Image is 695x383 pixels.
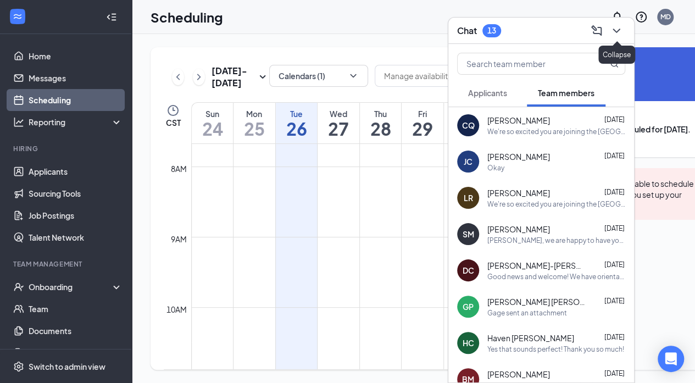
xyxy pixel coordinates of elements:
span: [PERSON_NAME] [PERSON_NAME] [487,296,586,307]
a: August 30, 2025 [444,103,485,143]
a: Sourcing Tools [29,182,123,204]
svg: Analysis [13,116,24,127]
h1: 29 [402,119,443,138]
h1: 30 [444,119,485,138]
span: [PERSON_NAME] [487,369,550,380]
span: [DATE] [604,224,625,232]
a: Messages [29,67,123,89]
a: Home [29,45,123,67]
div: [PERSON_NAME], we are happy to have you join us. [PERSON_NAME] will be leading the Orientation [D... [487,236,625,245]
svg: MagnifyingGlass [610,59,619,68]
svg: WorkstreamLogo [12,11,23,22]
h1: 25 [233,119,275,138]
span: [DATE] [604,369,625,378]
svg: ChevronDown [348,70,359,81]
div: Fri [402,108,443,119]
span: Haven [PERSON_NAME] [487,332,574,343]
div: LR [464,192,473,203]
span: [PERSON_NAME]-[PERSON_NAME] [487,260,586,271]
a: Scheduling [29,89,123,111]
div: DC [463,265,474,276]
svg: Settings [13,361,24,372]
svg: Clock [166,104,180,117]
div: Collapse [598,46,635,64]
div: GP [463,301,474,312]
svg: UserCheck [13,281,24,292]
span: [PERSON_NAME] [487,151,550,162]
div: Reporting [29,116,123,127]
span: [PERSON_NAME] [487,115,550,126]
button: ChevronRight [193,69,205,85]
svg: ChevronLeft [173,70,184,84]
div: HC [463,337,474,348]
a: SurveysCrown [29,342,123,364]
button: Calendars (1)ChevronDown [269,65,368,87]
a: August 24, 2025 [192,103,233,143]
div: Sat [444,108,485,119]
span: Team members [538,88,594,98]
a: Job Postings [29,204,123,226]
svg: Notifications [610,10,624,24]
span: [PERSON_NAME] [487,187,550,198]
svg: ComposeMessage [590,24,603,37]
h3: Chat [457,25,477,37]
div: Good news and welcome! We have orientation lined up for [DATE] ([DATE] ) at 4:30pm. Please bring ... [487,272,625,281]
svg: Collapse [106,12,117,23]
div: Sun [192,108,233,119]
span: [DATE] [604,260,625,269]
span: CST [166,117,181,128]
div: Hiring [13,144,120,153]
div: Wed [318,108,359,119]
span: [DATE] [604,297,625,305]
a: August 27, 2025 [318,103,359,143]
span: [PERSON_NAME] [487,224,550,235]
div: Yes that sounds perfect! Thank you so much! [487,345,624,354]
input: Manage availability [384,70,462,82]
div: Switch to admin view [29,361,105,372]
button: ChevronDown [608,22,625,40]
div: 9am [169,233,189,245]
a: Talent Network [29,226,123,248]
span: [DATE] [604,115,625,124]
h1: 26 [276,119,318,138]
a: August 26, 2025 [276,103,318,143]
span: Applicants [468,88,507,98]
svg: ChevronRight [193,70,204,84]
div: Gage sent an attachment [487,308,567,318]
a: August 28, 2025 [360,103,402,143]
div: 10am [164,303,189,315]
div: We're so excited you are joining the [GEOGRAPHIC_DATA] ([GEOGRAPHIC_DATA]) [DEMOGRAPHIC_DATA]-fil... [487,199,625,209]
div: CQ [462,120,475,131]
div: 8am [169,163,189,175]
svg: ChevronDown [610,24,623,37]
div: Mon [233,108,275,119]
a: August 29, 2025 [402,103,443,143]
div: Team Management [13,259,120,269]
a: Documents [29,320,123,342]
input: Search team member [458,53,588,74]
div: Thu [360,108,402,119]
div: SM [463,229,474,240]
h3: [DATE] - [DATE] [212,65,256,89]
svg: QuestionInfo [635,10,648,24]
div: Open Intercom Messenger [658,346,684,372]
div: Onboarding [29,281,113,292]
span: [DATE] [604,188,625,196]
div: We're so excited you are joining the [GEOGRAPHIC_DATA] ([GEOGRAPHIC_DATA]) [DEMOGRAPHIC_DATA]-fil... [487,127,625,136]
a: August 25, 2025 [233,103,275,143]
a: Applicants [29,160,123,182]
div: Okay [487,163,504,173]
h1: 27 [318,119,359,138]
div: JC [464,156,472,167]
div: Tue [276,108,318,119]
button: ComposeMessage [588,22,605,40]
button: ChevronLeft [172,69,184,85]
div: 13 [487,26,496,35]
h1: 24 [192,119,233,138]
span: [DATE] [604,152,625,160]
h1: Scheduling [151,8,223,26]
svg: SmallChevronDown [256,70,269,84]
div: MD [660,12,671,21]
h1: 28 [360,119,402,138]
a: Team [29,298,123,320]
